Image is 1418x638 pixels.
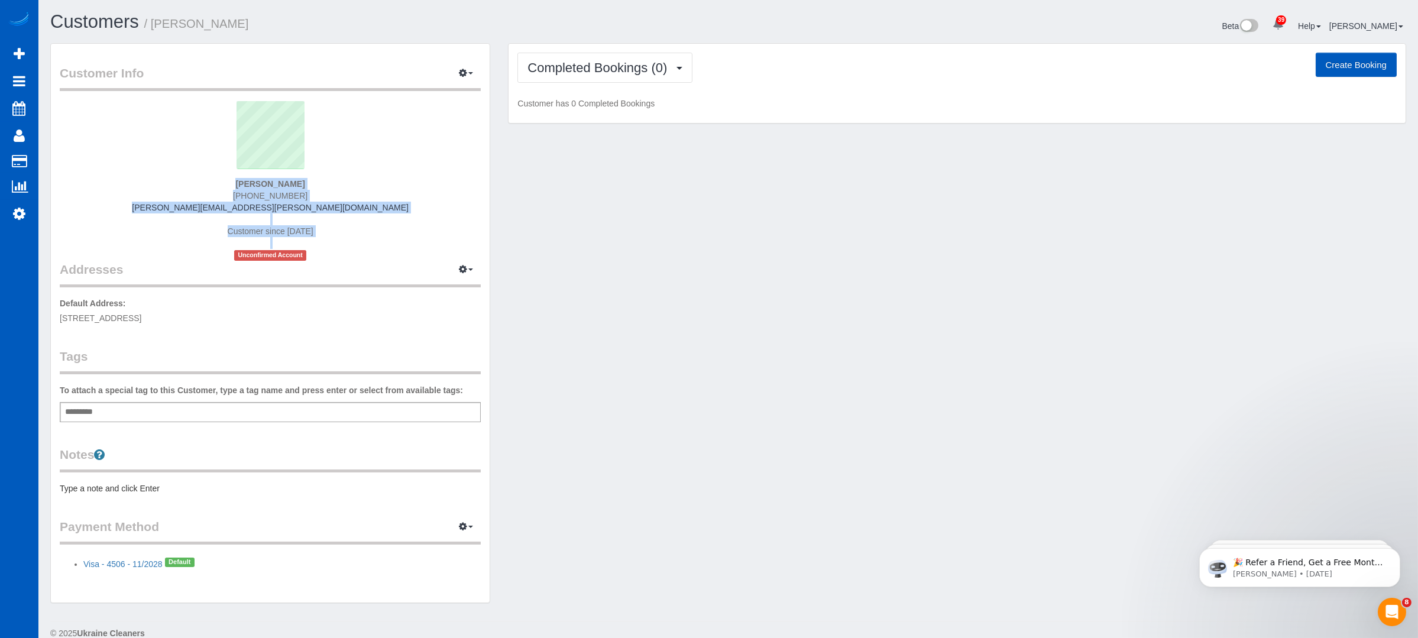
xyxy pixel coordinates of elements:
a: Help [1298,21,1321,31]
button: Completed Bookings (0) [517,53,692,83]
small: / [PERSON_NAME] [144,17,249,30]
span: 39 [1276,15,1286,25]
span: Default [165,558,195,567]
span: [STREET_ADDRESS] [60,313,141,323]
label: Default Address: [60,297,126,309]
legend: Customer Info [60,64,481,91]
span: 8 [1402,598,1411,607]
span: Unconfirmed Account [234,250,306,260]
button: Create Booking [1316,53,1397,77]
p: Customer has 0 Completed Bookings [517,98,1397,109]
span: [PHONE_NUMBER] [233,191,307,200]
legend: Payment Method [60,518,481,545]
strong: Ukraine Cleaners [77,629,144,638]
img: Automaid Logo [7,12,31,28]
a: [PERSON_NAME] [1329,21,1403,31]
iframe: Intercom notifications message [1181,523,1418,606]
strong: [PERSON_NAME] [235,179,305,189]
a: [PERSON_NAME][EMAIL_ADDRESS][PERSON_NAME][DOMAIN_NAME] [132,203,409,212]
img: New interface [1239,19,1258,34]
pre: Type a note and click Enter [60,482,481,494]
span: 🎉 Refer a Friend, Get a Free Month! 🎉 Love Automaid? Share the love! When you refer a friend who ... [51,34,202,161]
a: Visa - 4506 - 11/2028 [83,559,163,569]
legend: Tags [60,348,481,374]
span: Customer since [DATE] [228,226,313,236]
a: 39 [1267,12,1290,38]
label: To attach a special tag to this Customer, type a tag name and press enter or select from availabl... [60,384,463,396]
a: Beta [1222,21,1259,31]
span: Completed Bookings (0) [527,60,673,75]
a: Customers [50,11,139,32]
p: Message from Ellie, sent 1w ago [51,46,204,56]
legend: Notes [60,446,481,472]
iframe: Intercom live chat [1378,598,1406,626]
